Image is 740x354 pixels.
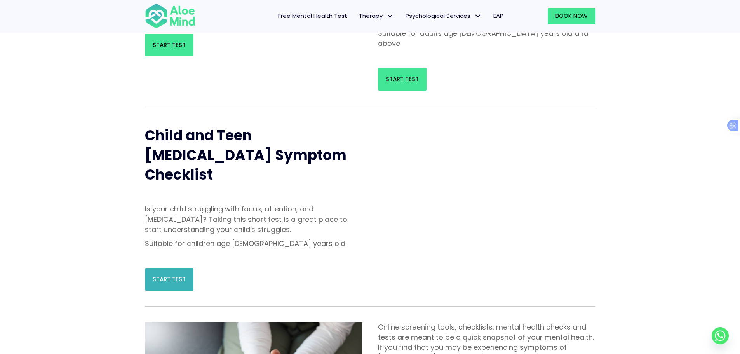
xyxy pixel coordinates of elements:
[386,75,419,83] span: Start Test
[712,327,729,344] a: Whatsapp
[385,10,396,22] span: Therapy: submenu
[145,239,362,249] p: Suitable for children age [DEMOGRAPHIC_DATA] years old.
[145,126,346,185] span: Child and Teen [MEDICAL_DATA] Symptom Checklist
[488,8,509,24] a: EAP
[406,12,482,20] span: Psychological Services
[378,28,595,49] p: Suitable for adults age [DEMOGRAPHIC_DATA] years old and above
[548,8,595,24] a: Book Now
[400,8,488,24] a: Psychological ServicesPsychological Services: submenu
[153,275,186,283] span: Start Test
[145,204,362,234] p: Is your child struggling with focus, attention, and [MEDICAL_DATA]? Taking this short test is a g...
[472,10,484,22] span: Psychological Services: submenu
[153,41,186,49] span: Start Test
[145,3,195,29] img: Aloe mind Logo
[278,12,347,20] span: Free Mental Health Test
[353,8,400,24] a: TherapyTherapy: submenu
[205,8,509,24] nav: Menu
[145,268,193,291] a: Start Test
[145,34,193,56] a: Start Test
[272,8,353,24] a: Free Mental Health Test
[555,12,588,20] span: Book Now
[493,12,503,20] span: EAP
[378,68,427,91] a: Start Test
[359,12,394,20] span: Therapy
